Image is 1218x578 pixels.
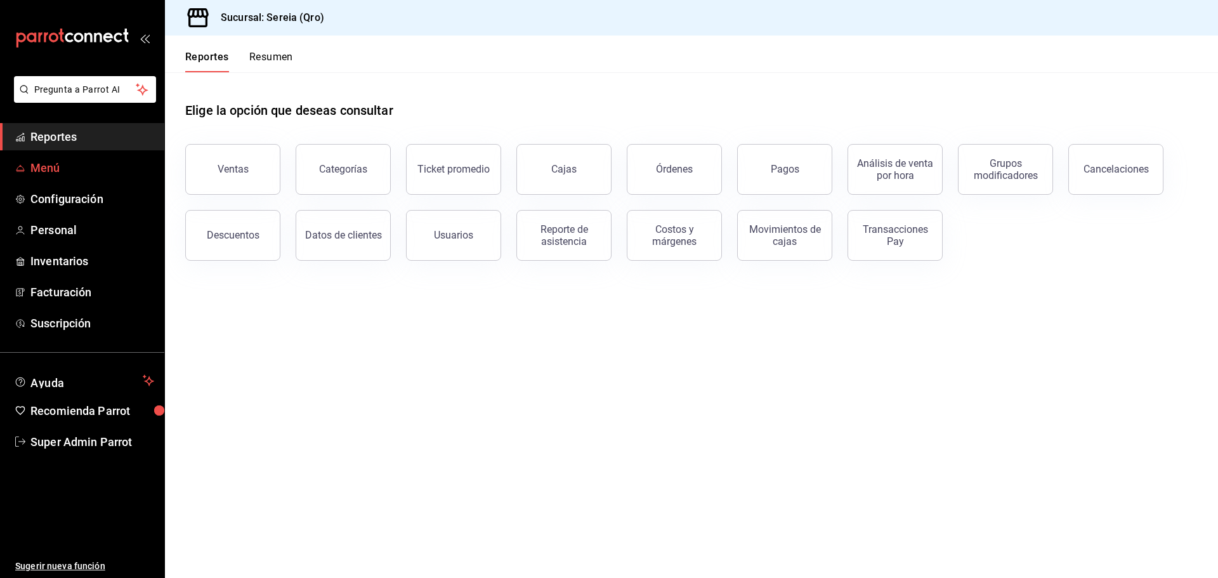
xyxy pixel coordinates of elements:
a: Cajas [516,144,612,195]
span: Configuración [30,190,154,207]
h1: Elige la opción que deseas consultar [185,101,393,120]
a: Pregunta a Parrot AI [9,92,156,105]
div: Pagos [771,163,799,175]
span: Sugerir nueva función [15,560,154,573]
button: Ventas [185,144,280,195]
button: Pregunta a Parrot AI [14,76,156,103]
button: Reporte de asistencia [516,210,612,261]
button: Cancelaciones [1068,144,1163,195]
button: Pagos [737,144,832,195]
button: Descuentos [185,210,280,261]
span: Ayuda [30,373,138,388]
button: Órdenes [627,144,722,195]
div: Reporte de asistencia [525,223,603,247]
span: Reportes [30,128,154,145]
span: Super Admin Parrot [30,433,154,450]
div: Órdenes [656,163,693,175]
button: Categorías [296,144,391,195]
button: Movimientos de cajas [737,210,832,261]
div: Cajas [551,162,577,177]
div: Ticket promedio [417,163,490,175]
div: Categorías [319,163,367,175]
span: Facturación [30,284,154,301]
button: Usuarios [406,210,501,261]
div: Ventas [218,163,249,175]
span: Recomienda Parrot [30,402,154,419]
button: Resumen [249,51,293,72]
span: Suscripción [30,315,154,332]
button: Transacciones Pay [848,210,943,261]
button: Ticket promedio [406,144,501,195]
div: Descuentos [207,229,259,241]
h3: Sucursal: Sereia (Qro) [211,10,324,25]
span: Pregunta a Parrot AI [34,83,136,96]
span: Personal [30,221,154,239]
div: Grupos modificadores [966,157,1045,181]
button: open_drawer_menu [140,33,150,43]
div: Cancelaciones [1084,163,1149,175]
div: Transacciones Pay [856,223,934,247]
div: Datos de clientes [305,229,382,241]
span: Inventarios [30,253,154,270]
span: Menú [30,159,154,176]
div: Análisis de venta por hora [856,157,934,181]
button: Grupos modificadores [958,144,1053,195]
div: Movimientos de cajas [745,223,824,247]
button: Reportes [185,51,229,72]
button: Datos de clientes [296,210,391,261]
button: Costos y márgenes [627,210,722,261]
div: Costos y márgenes [635,223,714,247]
div: navigation tabs [185,51,293,72]
button: Análisis de venta por hora [848,144,943,195]
div: Usuarios [434,229,473,241]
